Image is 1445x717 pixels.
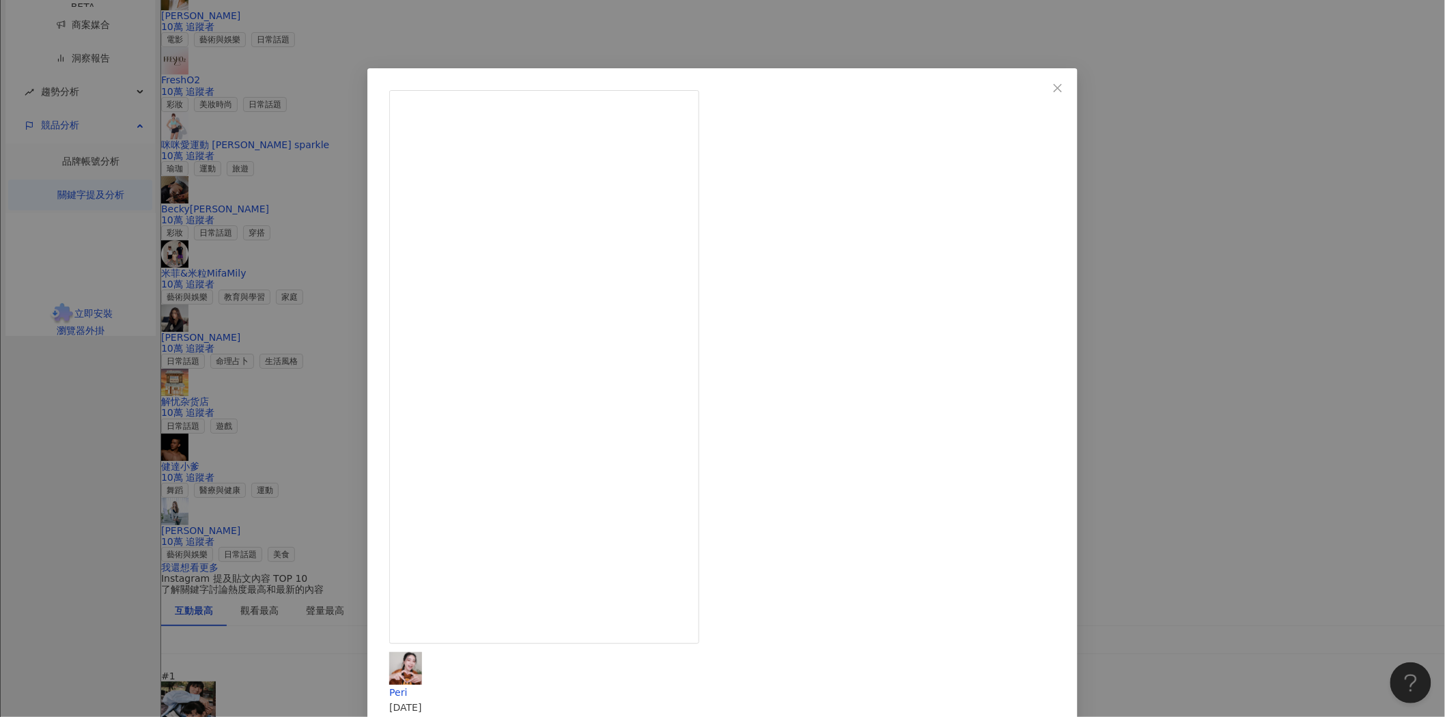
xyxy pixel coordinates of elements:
[389,687,407,698] span: Peri
[389,700,1055,715] div: [DATE]
[1052,83,1063,94] span: close
[1044,74,1071,102] button: Close
[389,652,1055,698] a: KOL AvatarPeri
[389,652,422,685] img: KOL Avatar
